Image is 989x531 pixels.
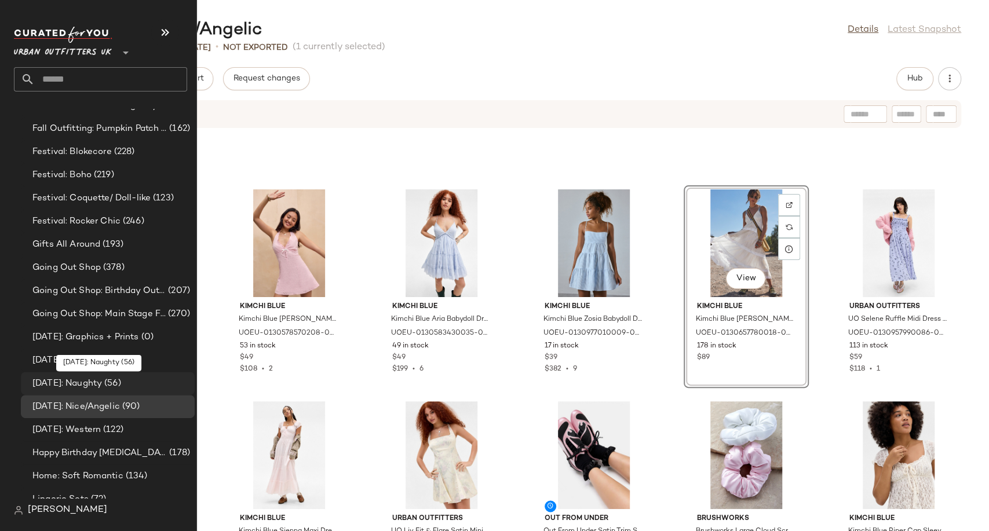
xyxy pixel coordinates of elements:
[123,470,148,483] span: (134)
[32,192,151,205] span: Festival: Coquette/ Doll-like
[240,353,253,363] span: $49
[121,215,144,228] span: (246)
[383,401,500,509] img: 0130346380495_000_a2
[32,238,100,251] span: Gifts All Around
[101,261,125,274] span: (378)
[849,514,948,524] span: Kimchi Blue
[223,67,310,90] button: Request changes
[239,328,337,339] span: UOEU-0130578570208-000-066
[32,331,139,344] span: [DATE]: Graphics + Prints
[112,145,135,159] span: (228)
[240,302,338,312] span: Kimchi Blue
[535,189,652,297] img: 0130977010009_040_a2
[383,189,500,297] img: 0130583430035_040_b
[896,67,933,90] button: Hub
[696,314,794,325] span: Kimchi Blue [PERSON_NAME] Tiered Midi Dress - White XL at Urban Outfitters
[849,341,888,351] span: 113 in stock
[848,314,947,325] span: UO Selene Ruffle Midi Dress - Rose L at Urban Outfitters
[545,353,557,363] span: $39
[32,261,101,274] span: Going Out Shop
[166,284,190,298] span: (207)
[545,302,643,312] span: Kimchi Blue
[166,307,190,321] span: (270)
[849,365,865,373] span: $118
[391,328,490,339] span: UOEU-0130583430035-001-040
[848,23,878,37] a: Details
[561,365,573,373] span: •
[32,284,166,298] span: Going Out Shop: Birthday Outfit
[419,365,424,373] span: 6
[840,401,957,509] img: 0112265380066_011_b
[32,493,89,506] span: Lingerie Sets
[231,401,348,509] img: 0130583430036_066_b
[76,354,90,367] span: (0)
[545,341,579,351] span: 17 in stock
[139,331,154,344] span: (0)
[293,41,385,54] span: (1 currently selected)
[392,302,491,312] span: Kimchi Blue
[151,192,174,205] span: (123)
[100,238,123,251] span: (193)
[101,423,123,437] span: (122)
[736,274,756,283] span: View
[32,215,121,228] span: Festival: Rocker Chic
[392,365,408,373] span: $199
[865,365,877,373] span: •
[240,365,257,373] span: $108
[392,514,491,524] span: Urban Outfitters
[32,423,101,437] span: [DATE]: Western
[392,353,406,363] span: $49
[14,27,112,43] img: cfy_white_logo.C9jOOHJF.svg
[696,328,794,339] span: UOEU-0130657780018-000-010
[240,514,338,524] span: Kimchi Blue
[269,365,273,373] span: 2
[408,365,419,373] span: •
[32,377,102,390] span: [DATE]: Naughty
[391,314,490,325] span: Kimchi Blue Aria Babydoll Dress - Blue XS at Urban Outfitters
[848,328,947,339] span: UOEU-0130957990086-000-065
[545,365,561,373] span: $382
[231,189,348,297] img: 0130578570208_066_a2
[239,314,337,325] span: Kimchi Blue [PERSON_NAME] Mini Dress - Pink S at Urban Outfitters
[32,145,112,159] span: Festival: Blokecore
[907,74,923,83] span: Hub
[32,446,167,460] span: Happy Birthday [MEDICAL_DATA]
[688,401,805,509] img: 0194914550042_000_b
[535,401,652,509] img: 0143579980150_001_m
[233,74,300,83] span: Request changes
[697,514,795,524] span: Brushworks
[14,506,23,515] img: svg%3e
[89,493,107,506] span: (72)
[167,122,190,136] span: (162)
[849,302,948,312] span: Urban Outfitters
[877,365,880,373] span: 1
[545,514,643,524] span: Out From Under
[786,224,793,230] img: svg%3e
[573,365,577,373] span: 9
[102,377,121,390] span: (56)
[543,314,642,325] span: Kimchi Blue Zosia Babydoll Dress - Blue XL at Urban Outfitters
[543,328,642,339] span: UOEU-0130977010009-000-040
[726,268,765,289] button: View
[849,353,862,363] span: $59
[14,39,112,60] span: Urban Outfitters UK
[688,189,805,297] img: 0130657780018_010_m
[216,41,218,54] span: •
[240,341,276,351] span: 53 in stock
[223,42,288,54] p: Not Exported
[32,169,92,182] span: Festival: Boho
[167,446,190,460] span: (178)
[786,202,793,208] img: svg%3e
[32,470,123,483] span: Home: Soft Romantic
[92,169,114,182] span: (219)
[32,307,166,321] span: Going Out Shop: Main Stage Fits
[257,365,269,373] span: •
[28,503,107,517] span: [PERSON_NAME]
[120,400,140,413] span: (90)
[32,122,167,136] span: Fall Outfitting: Pumpkin Patch Fits
[392,341,429,351] span: 49 in stock
[840,189,957,297] img: 0130957990086_065_a2
[32,354,76,367] span: [DATE]: LP
[32,400,120,413] span: [DATE]: Nice/Angelic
